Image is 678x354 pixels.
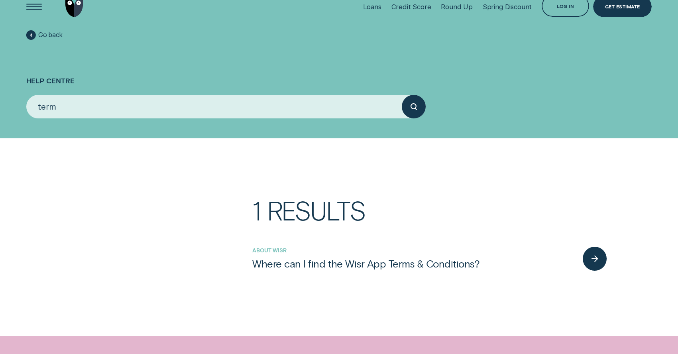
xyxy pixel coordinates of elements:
a: About Wisr [252,247,287,254]
a: Go back [26,30,63,40]
div: Where can I find the Wisr App Terms & Conditions? [252,257,480,270]
input: Search for anything... [26,95,402,119]
div: Credit Score [391,3,431,11]
div: Spring Discount [483,3,532,11]
h3: 1 Results [252,198,607,241]
div: Loans [363,3,381,11]
a: Where can I find the Wisr App Terms & Conditions? [252,257,578,270]
h1: Help Centre [26,41,652,95]
div: Round Up [441,3,473,11]
button: Submit your search query. [402,95,426,119]
span: Go back [38,31,63,39]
